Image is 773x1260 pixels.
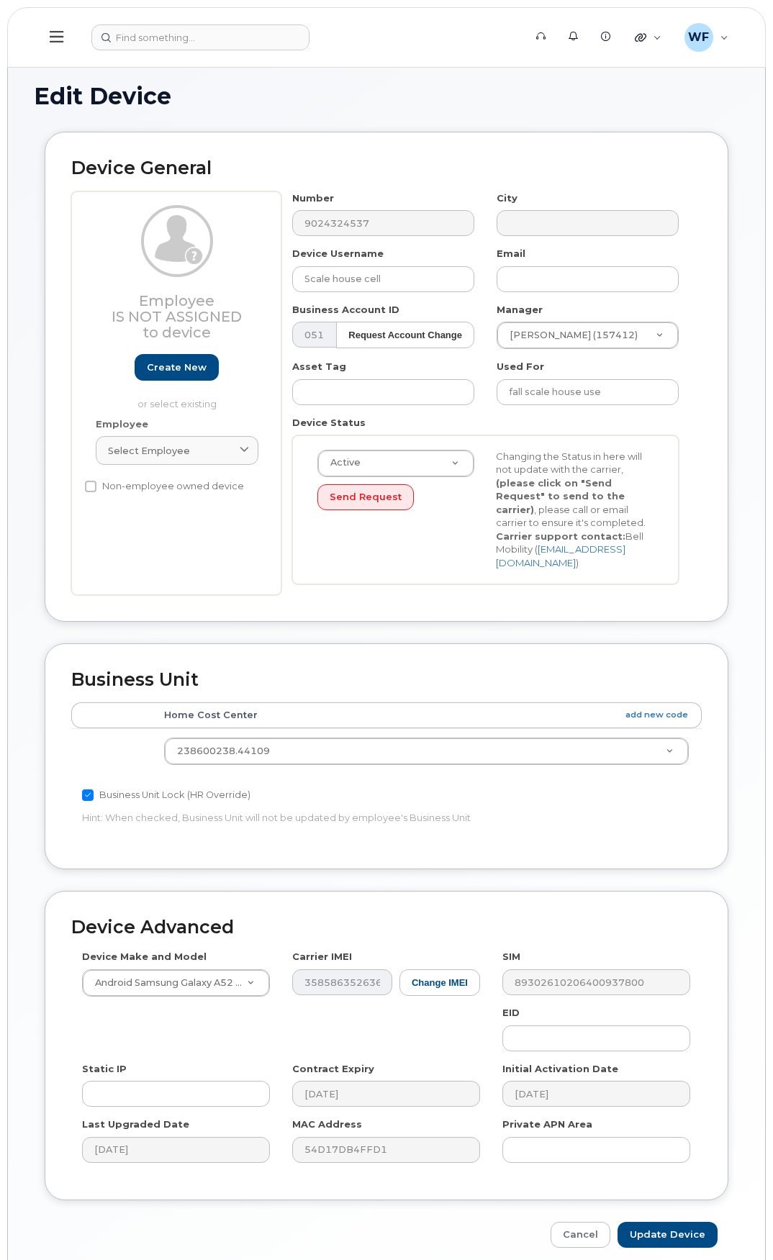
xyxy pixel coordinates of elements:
label: City [497,191,517,205]
a: 238600238.44109 [165,738,688,764]
a: Android Samsung Galaxy A52 5G [83,970,269,996]
label: Asset Tag [292,360,346,373]
h3: Employee [96,293,258,340]
a: [PERSON_NAME] (157412) [497,322,678,348]
label: Device Username [292,247,384,260]
label: Used For [497,360,544,373]
label: MAC Address [292,1118,362,1131]
label: Manager [497,303,543,317]
h1: Edit Device [34,83,739,109]
p: or select existing [96,397,258,411]
h2: Device Advanced [71,917,702,938]
button: Change IMEI [399,969,480,996]
a: Select employee [96,436,258,465]
span: Is not assigned [112,308,242,325]
a: add new code [625,709,688,721]
th: Home Cost Center [151,702,702,728]
label: Number [292,191,334,205]
a: Create new [135,354,219,381]
label: Carrier IMEI [292,950,352,964]
label: Initial Activation Date [502,1062,618,1076]
label: Email [497,247,525,260]
div: Changing the Status in here will not update with the carrier, , please call or email carrier to e... [485,450,664,570]
span: Active [322,456,361,469]
input: Non-employee owned device [85,481,96,492]
p: Hint: When checked, Business Unit will not be updated by employee's Business Unit [82,811,480,825]
h2: Business Unit [71,670,702,690]
a: Active [318,450,474,476]
label: Static IP [82,1062,127,1076]
span: Android Samsung Galaxy A52 5G [86,976,247,989]
label: SIM [502,950,520,964]
input: Update Device [618,1222,718,1248]
span: 238600238.44109 [177,745,270,756]
strong: (please click on "Send Request" to send to the carrier) [496,477,625,515]
a: Cancel [551,1222,610,1248]
label: Last Upgraded Date [82,1118,189,1131]
button: Request Account Change [336,322,474,348]
label: EID [502,1006,520,1020]
label: Non-employee owned device [85,478,244,495]
input: Business Unit Lock (HR Override) [82,789,94,801]
label: Private APN Area [502,1118,592,1131]
span: [PERSON_NAME] (157412) [501,329,638,342]
label: Device Make and Model [82,950,207,964]
label: Device Status [292,416,366,430]
button: Send Request [317,484,414,511]
label: Employee [96,417,148,431]
span: Select employee [108,444,190,458]
strong: Carrier support contact: [496,530,625,542]
h2: Device General [71,158,702,178]
label: Business Unit Lock (HR Override) [82,787,250,804]
strong: Request Account Change [348,330,462,340]
label: Business Account ID [292,303,399,317]
label: Contract Expiry [292,1062,374,1076]
span: to device [143,324,211,341]
a: [EMAIL_ADDRESS][DOMAIN_NAME] [496,543,625,568]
